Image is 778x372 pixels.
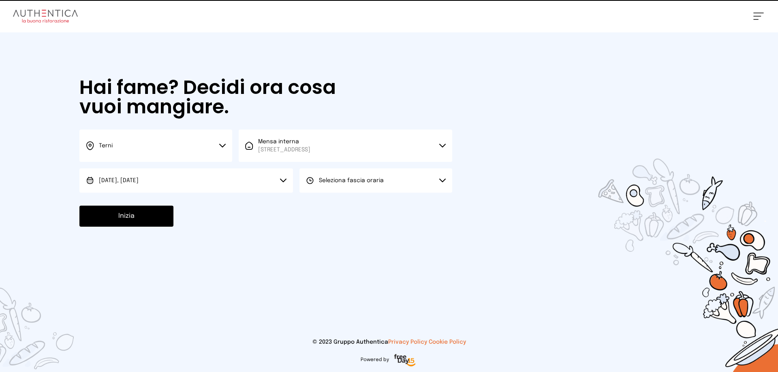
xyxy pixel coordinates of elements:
[239,130,452,162] button: Mensa interna[STREET_ADDRESS]
[79,168,293,193] button: [DATE], [DATE]
[79,130,232,162] button: Terni
[258,146,310,154] span: [STREET_ADDRESS]
[392,353,418,369] img: logo-freeday.3e08031.png
[388,339,427,345] a: Privacy Policy
[429,339,466,345] a: Cookie Policy
[79,78,359,117] h1: Hai fame? Decidi ora cosa vuoi mangiare.
[99,143,113,149] span: Terni
[551,112,778,372] img: sticker-selezione-mensa.70a28f7.png
[299,168,452,193] button: Seleziona fascia oraria
[79,206,173,227] button: Inizia
[13,10,78,23] img: logo.8f33a47.png
[13,338,765,346] p: © 2023 Gruppo Authentica
[361,357,389,363] span: Powered by
[319,178,384,183] span: Seleziona fascia oraria
[99,178,139,183] span: [DATE], [DATE]
[258,138,310,154] span: Mensa interna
